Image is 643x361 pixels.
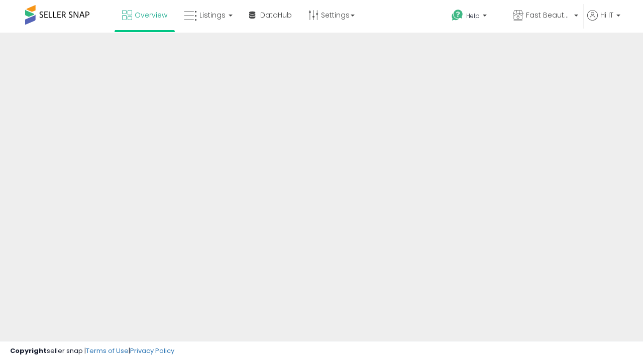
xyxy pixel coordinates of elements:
[199,10,226,20] span: Listings
[130,346,174,355] a: Privacy Policy
[86,346,129,355] a: Terms of Use
[10,346,174,356] div: seller snap | |
[260,10,292,20] span: DataHub
[10,346,47,355] strong: Copyright
[444,2,504,33] a: Help
[135,10,167,20] span: Overview
[526,10,571,20] span: Fast Beauty ([GEOGRAPHIC_DATA])
[587,10,620,33] a: Hi IT
[451,9,464,22] i: Get Help
[466,12,480,20] span: Help
[600,10,613,20] span: Hi IT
